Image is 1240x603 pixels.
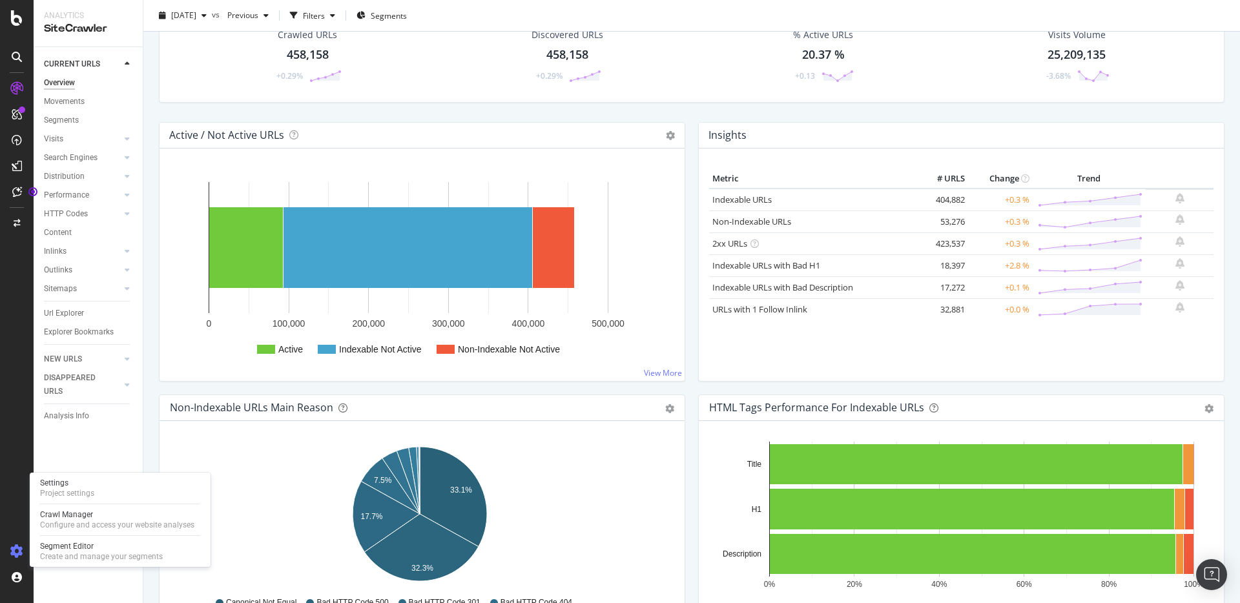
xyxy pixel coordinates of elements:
div: Sitemaps [44,282,77,296]
a: Search Engines [44,151,121,165]
text: H1 [752,505,762,514]
div: Segments [44,114,79,127]
td: 53,276 [916,210,968,232]
td: +2.8 % [968,254,1033,276]
svg: A chart. [170,442,670,591]
a: Analysis Info [44,409,134,423]
a: Url Explorer [44,307,134,320]
th: Change [968,169,1033,189]
a: Indexable URLs [712,194,772,205]
div: Non-Indexable URLs Main Reason [170,401,333,414]
text: 33.1% [450,485,472,495]
a: Non-Indexable URLs [712,216,791,227]
span: 2025 Oct. 4th [171,10,196,21]
td: +0.1 % [968,276,1033,298]
td: +0.0 % [968,298,1033,320]
div: +0.29% [276,70,303,81]
a: Indexable URLs with Bad H1 [712,260,820,271]
div: Inlinks [44,245,67,258]
a: Explorer Bookmarks [44,325,134,339]
a: Indexable URLs with Bad Description [712,281,853,293]
text: 0 [207,318,212,329]
div: Search Engines [44,151,98,165]
td: 404,882 [916,189,968,211]
text: 500,000 [592,318,625,329]
div: +0.13 [795,70,815,81]
div: HTTP Codes [44,207,88,221]
button: Filters [285,5,340,26]
text: Non-Indexable Not Active [458,344,560,354]
a: Distribution [44,170,121,183]
div: Settings [40,478,94,488]
td: +0.3 % [968,210,1033,232]
svg: A chart. [170,169,670,371]
text: 0% [764,580,776,589]
a: DISAPPEARED URLS [44,371,121,398]
th: Metric [709,169,916,189]
div: A chart. [709,442,1209,591]
a: Visits [44,132,121,146]
td: 18,397 [916,254,968,276]
div: Distribution [44,170,85,183]
td: 32,881 [916,298,968,320]
text: 17.7% [360,512,382,521]
div: Content [44,226,72,240]
div: Crawled URLs [278,28,337,41]
div: Analytics [44,10,132,21]
text: Title [747,460,762,469]
td: +0.3 % [968,232,1033,254]
h4: Active / Not Active URLs [169,127,284,144]
text: 100% [1184,580,1204,589]
div: Segment Editor [40,541,163,551]
text: Active [278,344,303,354]
div: Project settings [40,488,94,498]
div: Explorer Bookmarks [44,325,114,339]
div: Create and manage your segments [40,551,163,562]
div: CURRENT URLS [44,57,100,71]
text: 80% [1101,580,1117,589]
a: Segment EditorCreate and manage your segments [35,540,205,563]
a: Movements [44,95,134,108]
text: 40% [931,580,947,589]
div: Visits Volume [1048,28,1106,41]
button: Segments [351,5,412,26]
i: Options [666,131,675,140]
a: Outlinks [44,263,121,277]
a: CURRENT URLS [44,57,121,71]
td: +0.3 % [968,189,1033,211]
a: Crawl ManagerConfigure and access your website analyses [35,508,205,531]
div: bell-plus [1175,236,1184,247]
th: Trend [1033,169,1146,189]
div: bell-plus [1175,193,1184,203]
text: 200,000 [352,318,385,329]
div: gear [1204,404,1214,413]
td: 423,537 [916,232,968,254]
a: SettingsProject settings [35,476,205,500]
a: Segments [44,114,134,127]
text: 7.5% [374,476,392,485]
div: Url Explorer [44,307,84,320]
div: bell-plus [1175,302,1184,312]
div: % Active URLs [793,28,853,41]
div: 20.37 % [802,46,845,63]
td: 17,272 [916,276,968,298]
div: Crawl Manager [40,509,194,520]
text: 300,000 [432,318,465,329]
div: Configure and access your website analyses [40,520,194,530]
div: HTML Tags Performance for Indexable URLs [709,401,924,414]
div: Outlinks [44,263,72,277]
div: DISAPPEARED URLS [44,371,109,398]
div: 25,209,135 [1048,46,1106,63]
a: Content [44,226,134,240]
a: View More [644,367,682,378]
div: gear [665,404,674,413]
span: vs [212,8,222,19]
button: Previous [222,5,274,26]
div: 458,158 [287,46,329,63]
text: 400,000 [512,318,545,329]
div: Visits [44,132,63,146]
div: +0.29% [536,70,563,81]
div: SiteCrawler [44,21,132,36]
a: NEW URLS [44,353,121,366]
